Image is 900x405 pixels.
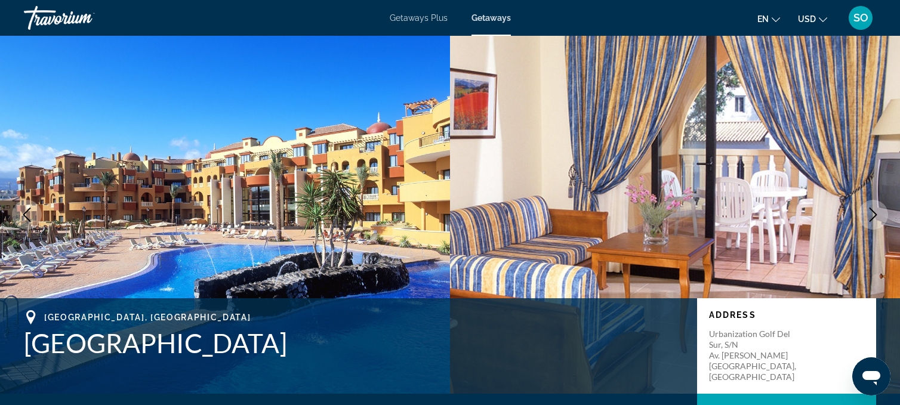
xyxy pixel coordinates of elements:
button: Change language [757,10,780,27]
button: User Menu [845,5,876,30]
button: Change currency [798,10,827,27]
span: USD [798,14,816,24]
a: Getaways [471,13,511,23]
p: Address [709,310,864,320]
button: Previous image [12,200,42,230]
a: Travorium [24,2,143,33]
p: Urbanization Golf Del Sur, s/n Av. [PERSON_NAME] [GEOGRAPHIC_DATA], [GEOGRAPHIC_DATA] [709,329,805,382]
button: Next image [858,200,888,230]
span: [GEOGRAPHIC_DATA], [GEOGRAPHIC_DATA] [44,313,251,322]
span: SO [853,12,868,24]
span: en [757,14,769,24]
iframe: Schaltfläche zum Öffnen des Messaging-Fensters [852,357,890,395]
a: Getaways Plus [390,13,448,23]
h1: [GEOGRAPHIC_DATA] [24,327,685,358]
